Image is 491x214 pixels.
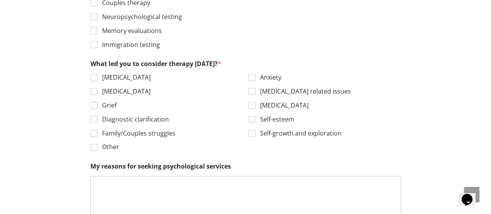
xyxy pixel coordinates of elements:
label: My reasons for seeking psychological services [90,163,401,170]
label: Diagnostic clarification [97,115,169,124]
label: Self-growth and exploration [255,129,342,137]
iframe: chat widget [458,183,483,206]
label: Grief [97,101,116,110]
label: [MEDICAL_DATA] [255,101,309,110]
label: Neuropsychological testing [97,13,182,21]
legend: What led you to consider therapy [DATE]? [90,60,221,68]
label: Other [97,143,119,151]
label: Anxiety [255,73,281,82]
label: Memory evaluations [97,27,162,35]
label: [MEDICAL_DATA] [97,73,151,82]
label: Immigration testing [97,41,160,49]
label: Self-esteem [255,115,294,124]
label: [MEDICAL_DATA] related issues [255,87,351,96]
label: Family/Couples struggles [97,129,175,137]
label: [MEDICAL_DATA] [97,87,151,96]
